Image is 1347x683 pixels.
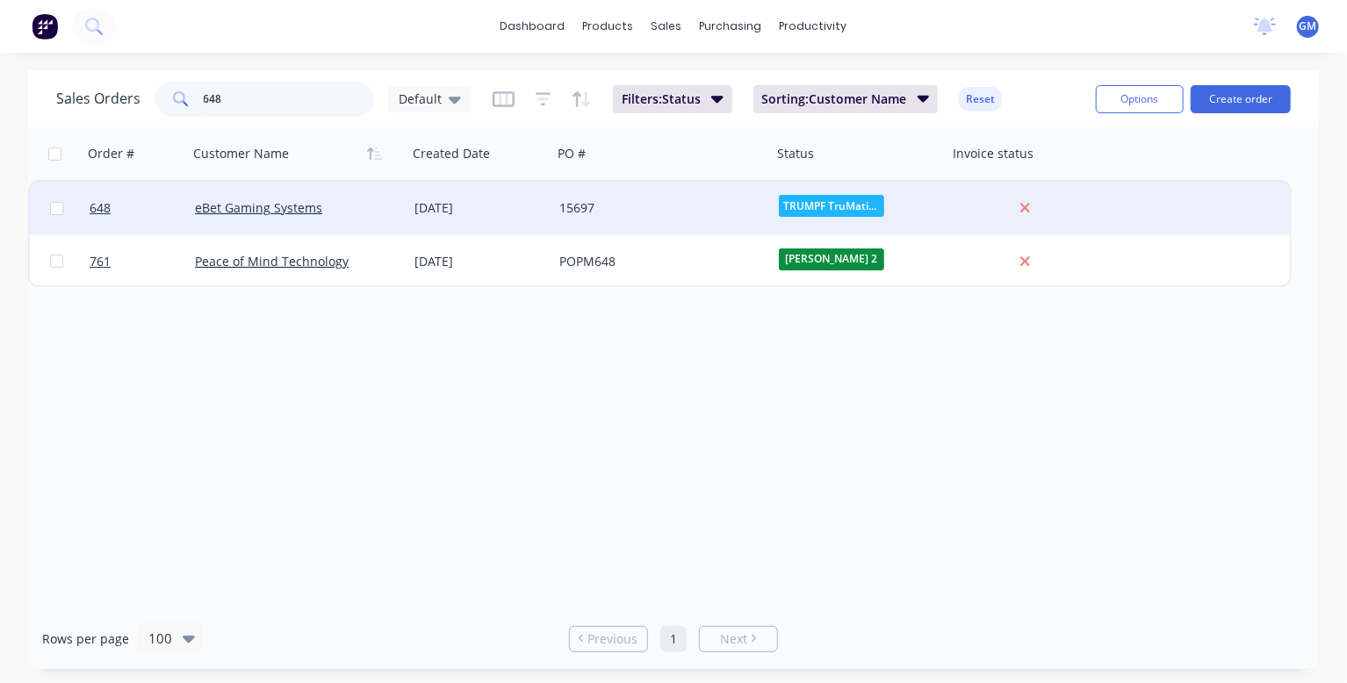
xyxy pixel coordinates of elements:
span: [PERSON_NAME] 2 [779,248,884,270]
div: Status [777,145,814,162]
button: Sorting:Customer Name [753,85,939,113]
a: 648 [90,182,195,234]
span: Filters: Status [622,90,701,108]
div: POPM648 [559,253,754,270]
a: 761 [90,235,195,288]
input: Search... [204,82,375,117]
a: Peace of Mind Technology [195,253,349,270]
div: productivity [771,13,856,40]
div: Invoice status [953,145,1034,162]
button: Options [1096,85,1184,113]
span: GM [1300,18,1317,34]
a: Next page [700,630,777,648]
div: 15697 [559,199,754,217]
a: eBet Gaming Systems [195,199,322,216]
img: Factory [32,13,58,40]
span: Default [399,90,442,108]
span: 761 [90,253,111,270]
div: PO # [558,145,586,162]
a: Previous page [570,630,647,648]
span: Next [720,630,747,648]
a: dashboard [492,13,574,40]
span: Sorting: Customer Name [762,90,907,108]
span: TRUMPF TruMatic... [779,195,884,217]
div: products [574,13,643,40]
div: Order # [88,145,134,162]
div: sales [643,13,691,40]
span: Previous [588,630,638,648]
h1: Sales Orders [56,90,140,107]
div: Created Date [413,145,490,162]
button: Reset [959,87,1002,111]
div: purchasing [691,13,771,40]
button: Create order [1191,85,1291,113]
div: Customer Name [193,145,289,162]
span: Rows per page [42,630,129,648]
ul: Pagination [562,626,785,652]
div: [DATE] [414,199,545,217]
a: Page 1 is your current page [660,626,687,652]
div: [DATE] [414,253,545,270]
span: 648 [90,199,111,217]
button: Filters:Status [613,85,732,113]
